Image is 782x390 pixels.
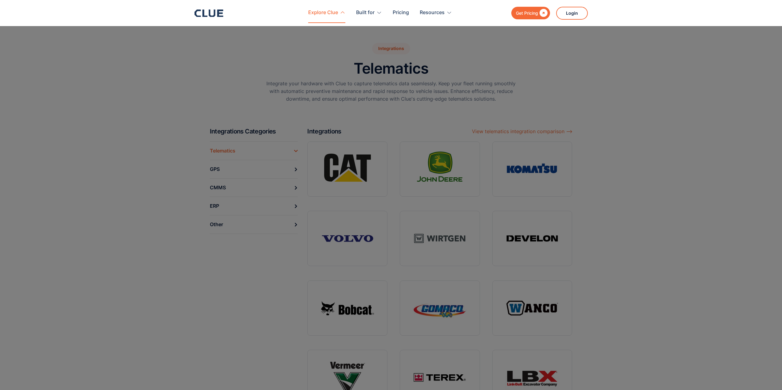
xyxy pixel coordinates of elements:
a: Telematics [210,141,298,160]
div: Explore Clue [308,3,345,22]
a: Other [210,215,298,234]
div: Resources [420,3,445,22]
a: GPS [210,160,298,178]
a: View telematics integration comparison ⟶ [472,127,572,135]
a: Get Pricing [511,7,550,19]
div: Resources [420,3,452,22]
a: CMMS [210,178,298,197]
a: Login [556,7,588,20]
div: Get Pricing [516,9,538,17]
div: Other [210,220,223,229]
h2: Integrations Categories [210,127,303,135]
div: ERP [210,201,219,211]
p: Integrate your hardware with Clue to capture telematics data seamlessly. Keep your fleet running ... [265,80,517,103]
div: Integrations [372,43,410,54]
a: Pricing [393,3,409,22]
div: Telematics [210,146,235,156]
div: GPS [210,164,220,174]
div: Explore Clue [308,3,338,22]
div: Built for [356,3,375,22]
h2: Integrations [307,127,341,135]
div: Built for [356,3,382,22]
a: ERP [210,197,298,215]
div: CMMS [210,183,226,192]
div:  [538,9,548,17]
h1: Telematics [354,60,428,77]
div: View telematics integration comparison ⟶ [472,128,572,135]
